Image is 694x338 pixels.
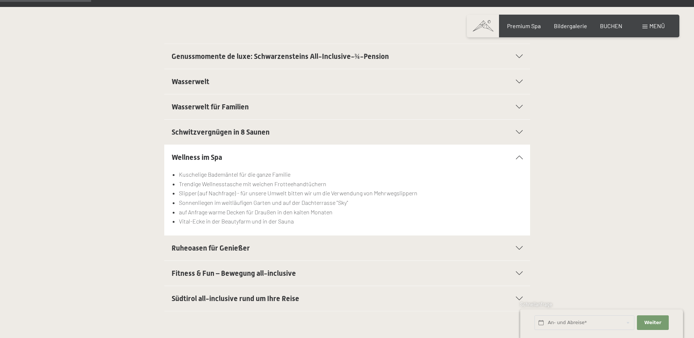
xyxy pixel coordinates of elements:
span: Ruheoasen für Genießer [172,244,250,252]
span: Schnellanfrage [520,301,552,307]
span: Wasserwelt für Familien [172,102,249,111]
button: Weiter [637,315,668,330]
span: Wellness im Spa [172,153,222,162]
li: Sonnenliegen im weitläufigen Garten und auf der Dachterrasse "Sky" [179,198,522,207]
span: Wasserwelt [172,77,209,86]
span: Genussmomente de luxe: Schwarzensteins All-Inclusive-¾-Pension [172,52,389,61]
a: Bildergalerie [554,22,587,29]
a: BUCHEN [600,22,622,29]
li: Slipper (auf Nachfrage) - für unsere Umwelt bitten wir um die Verwendung von Mehrwegslippern [179,188,522,198]
span: Schwitzvergnügen in 8 Saunen [172,128,270,136]
li: Vital-Ecke in der Beautyfarm und in der Sauna [179,217,522,226]
span: Weiter [644,319,661,326]
a: Premium Spa [507,22,541,29]
span: Menü [649,22,665,29]
li: Kuschelige Bademäntel für die ganze Familie [179,170,522,179]
span: Südtirol all-inclusive rund um Ihre Reise [172,294,299,303]
li: Trendige Wellnesstasche mit weichen Frotteehandtüchern [179,179,522,189]
span: Fitness & Fun – Bewegung all-inclusive [172,269,296,278]
li: auf Anfrage warme Decken für Draußen in den kalten Monaten [179,207,522,217]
